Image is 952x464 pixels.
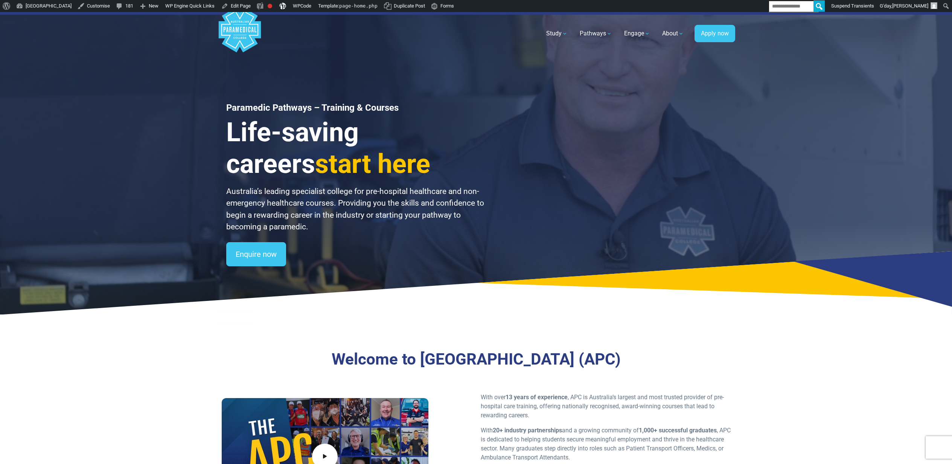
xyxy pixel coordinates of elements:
a: About [658,23,688,44]
p: Australia’s leading specialist college for pre-hospital healthcare and non-emergency healthcare c... [226,186,485,233]
div: Focus keyphrase not set [268,4,272,8]
a: Enquire now [226,242,286,266]
strong: 1,000+ successful graduates [639,427,717,434]
a: Pathways [575,23,617,44]
span: [PERSON_NAME] [892,3,928,9]
p: With and a growing community of , APC is dedicated to helping students secure meaningful employme... [481,426,731,462]
strong: 13 years of experience [506,394,568,401]
a: Engage [620,23,655,44]
strong: 20+ industry partnerships [493,427,562,434]
p: With over , APC is Australia’s largest and most trusted provider of pre-hospital care training, o... [481,393,731,420]
h1: Paramedic Pathways – Training & Courses [226,102,485,113]
a: Australian Paramedical College [217,15,262,53]
a: Apply now [695,25,735,42]
h3: Welcome to [GEOGRAPHIC_DATA] (APC) [260,350,692,369]
a: Study [542,23,572,44]
span: page-home.php [339,3,378,9]
h3: Life-saving careers [226,116,485,180]
span: start here [315,148,430,179]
